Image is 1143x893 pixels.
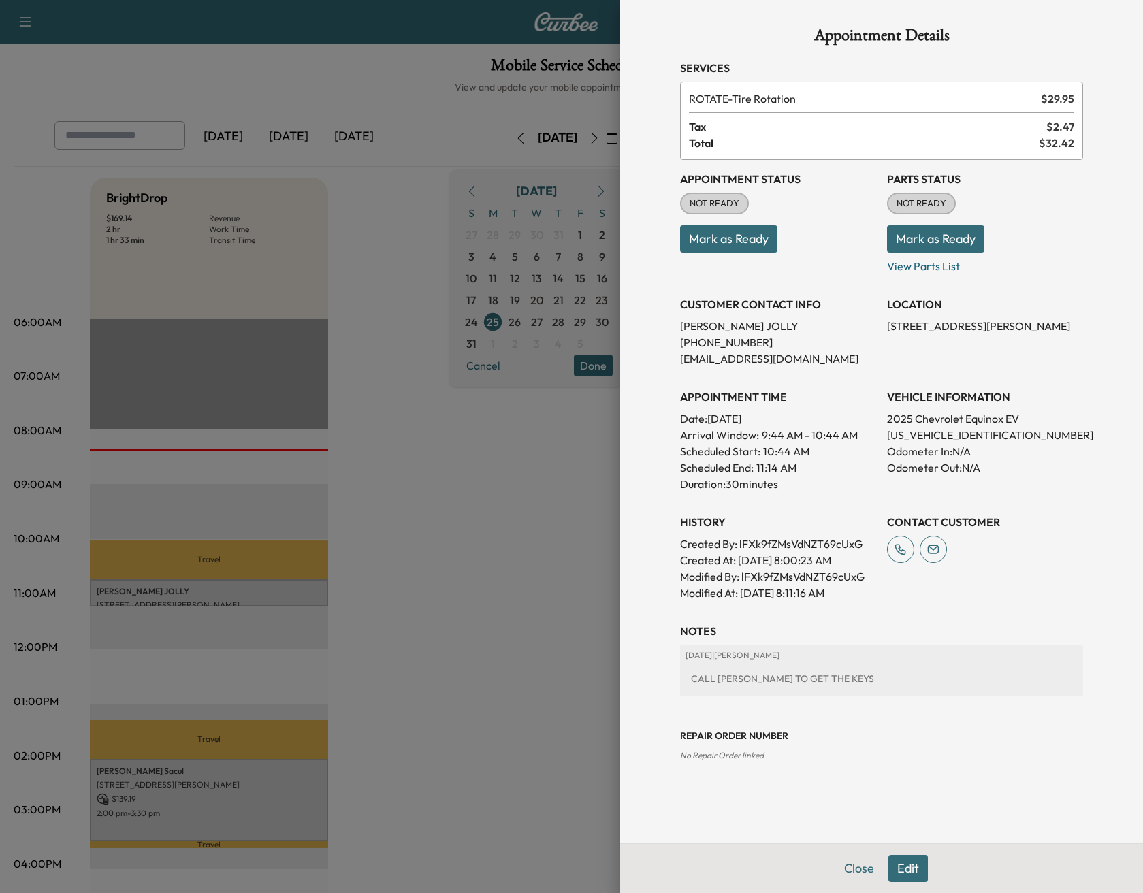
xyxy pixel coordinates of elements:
[680,459,754,476] p: Scheduled End:
[680,536,876,552] p: Created By : lFXk9fZMsVdNZT69cUxG
[680,410,876,427] p: Date: [DATE]
[1039,135,1074,151] span: $ 32.42
[887,389,1083,405] h3: VEHICLE INFORMATION
[681,197,747,210] span: NOT READY
[680,476,876,492] p: Duration: 30 minutes
[887,296,1083,312] h3: LOCATION
[680,514,876,530] h3: History
[887,171,1083,187] h3: Parts Status
[680,318,876,334] p: [PERSON_NAME] JOLLY
[686,666,1078,691] div: CALL [PERSON_NAME] TO GET THE KEYS
[887,318,1083,334] p: [STREET_ADDRESS][PERSON_NAME]
[680,729,1083,743] h3: Repair Order number
[680,334,876,351] p: [PHONE_NUMBER]
[680,585,876,601] p: Modified At : [DATE] 8:11:16 AM
[689,118,1046,135] span: Tax
[680,568,876,585] p: Modified By : lFXk9fZMsVdNZT69cUxG
[887,225,984,253] button: Mark as Ready
[680,443,760,459] p: Scheduled Start:
[686,650,1078,661] p: [DATE] | [PERSON_NAME]
[887,443,1083,459] p: Odometer In: N/A
[887,253,1083,274] p: View Parts List
[887,514,1083,530] h3: CONTACT CUSTOMER
[689,91,1035,107] span: Tire Rotation
[1046,118,1074,135] span: $ 2.47
[680,27,1083,49] h1: Appointment Details
[680,427,876,443] p: Arrival Window:
[680,296,876,312] h3: CUSTOMER CONTACT INFO
[680,60,1083,76] h3: Services
[888,197,954,210] span: NOT READY
[887,410,1083,427] p: 2025 Chevrolet Equinox EV
[762,427,858,443] span: 9:44 AM - 10:44 AM
[835,855,883,882] button: Close
[756,459,796,476] p: 11:14 AM
[680,389,876,405] h3: APPOINTMENT TIME
[680,623,1083,639] h3: NOTES
[680,225,777,253] button: Mark as Ready
[680,171,876,187] h3: Appointment Status
[1041,91,1074,107] span: $ 29.95
[680,552,876,568] p: Created At : [DATE] 8:00:23 AM
[887,427,1083,443] p: [US_VEHICLE_IDENTIFICATION_NUMBER]
[763,443,809,459] p: 10:44 AM
[887,459,1083,476] p: Odometer Out: N/A
[680,351,876,367] p: [EMAIL_ADDRESS][DOMAIN_NAME]
[888,855,928,882] button: Edit
[680,750,764,760] span: No Repair Order linked
[689,135,1039,151] span: Total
